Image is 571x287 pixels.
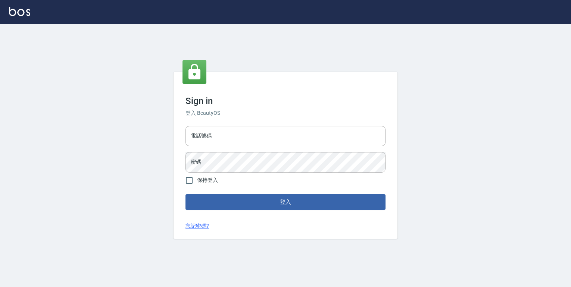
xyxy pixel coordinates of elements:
[185,222,209,230] a: 忘記密碼?
[185,194,386,210] button: 登入
[185,109,386,117] h6: 登入 BeautyOS
[185,96,386,106] h3: Sign in
[197,176,218,184] span: 保持登入
[9,7,30,16] img: Logo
